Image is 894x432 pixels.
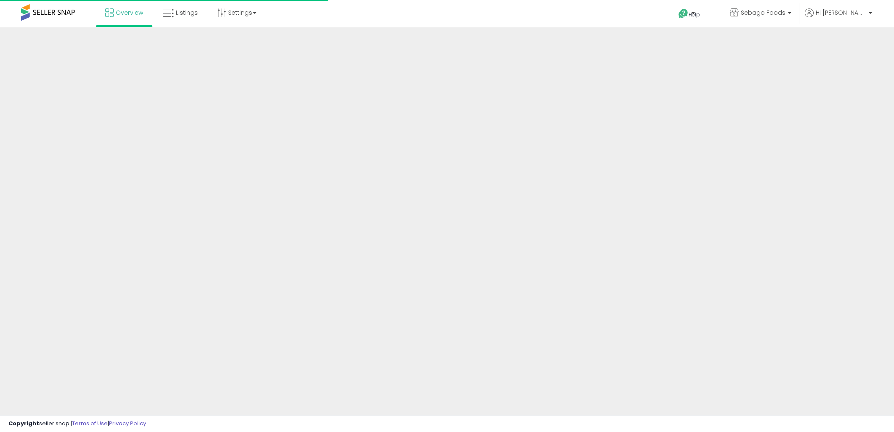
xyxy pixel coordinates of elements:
[116,8,143,17] span: Overview
[176,8,198,17] span: Listings
[805,8,872,27] a: Hi [PERSON_NAME]
[741,8,785,17] span: Sebago Foods
[689,11,700,18] span: Help
[678,8,689,19] i: Get Help
[672,2,716,27] a: Help
[816,8,866,17] span: Hi [PERSON_NAME]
